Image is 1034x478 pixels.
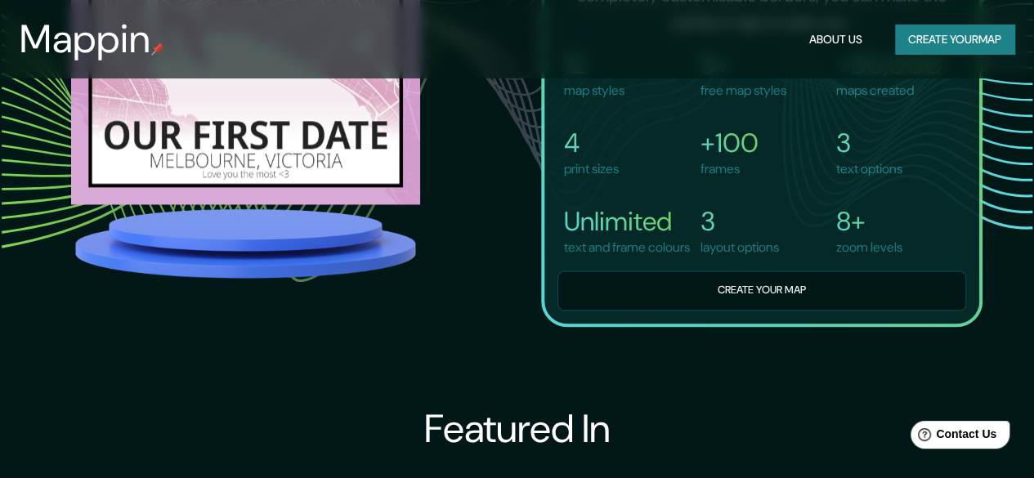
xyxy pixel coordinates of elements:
p: text and frame colours [564,238,690,257]
p: free map styles [700,81,786,101]
h4: 3 [836,127,902,159]
p: layout options [700,238,778,257]
h4: 4 [564,127,619,159]
h4: 8+ [836,205,902,238]
h4: +100 [700,127,758,159]
p: map styles [564,81,624,101]
button: Create your map [557,270,966,310]
img: mappin-pin [151,42,164,56]
h3: Featured In [424,405,611,451]
h4: 3 [700,205,778,238]
h4: Unlimited [564,205,690,238]
button: About Us [803,25,869,55]
iframe: Help widget launcher [889,414,1016,460]
p: print sizes [564,159,619,179]
img: platform.png [71,204,420,282]
p: maps created [836,81,942,101]
p: zoom levels [836,238,902,257]
p: frames [700,159,758,179]
button: Create yourmap [895,25,1014,55]
h3: Mappin [20,16,151,62]
p: text options [836,159,902,179]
